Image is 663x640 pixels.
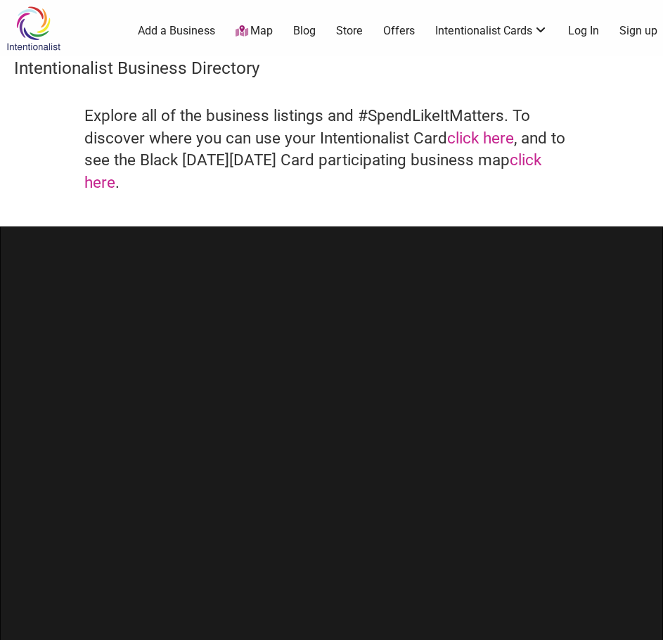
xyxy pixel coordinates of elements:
[568,23,599,39] a: Log In
[84,151,541,191] a: click here
[383,23,415,39] a: Offers
[619,23,657,39] a: Sign up
[236,23,273,39] a: Map
[293,23,316,39] a: Blog
[84,105,579,193] h4: Explore all of the business listings and #SpendLikeItMatters. To discover where you can use your ...
[336,23,363,39] a: Store
[14,56,649,80] h3: Intentionalist Business Directory
[447,129,514,147] a: click here
[435,23,548,39] a: Intentionalist Cards
[138,23,215,39] a: Add a Business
